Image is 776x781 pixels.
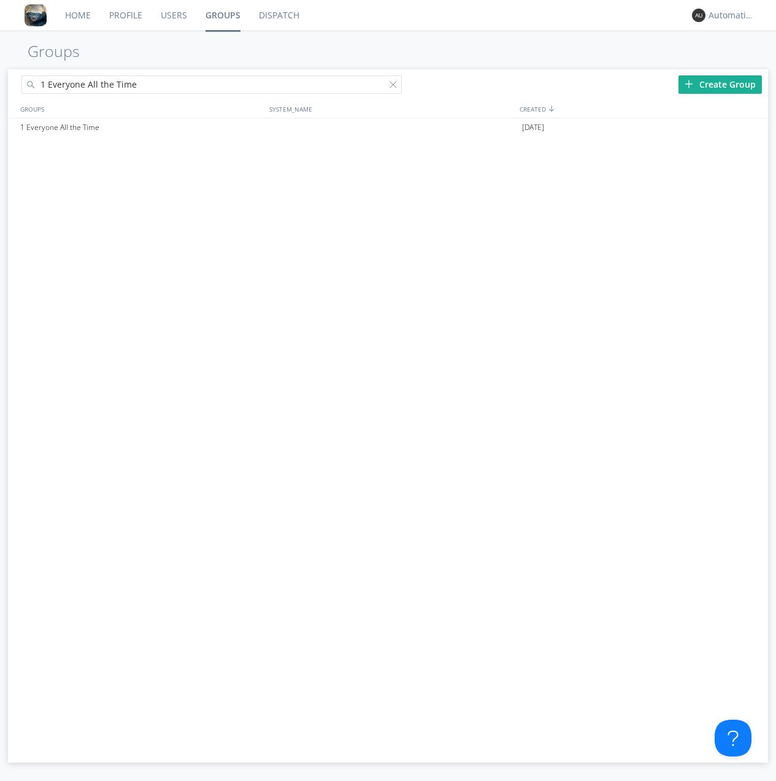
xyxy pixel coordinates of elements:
[678,75,762,94] div: Create Group
[692,9,705,22] img: 373638.png
[685,80,693,88] img: plus.svg
[715,720,751,756] iframe: Toggle Customer Support
[8,118,769,137] a: 1 Everyone All the Time[DATE]
[709,9,755,21] div: Automation+0004
[17,100,263,118] div: GROUPS
[17,118,266,137] div: 1 Everyone All the Time
[517,100,769,118] div: CREATED
[25,4,47,26] img: 8ff700cf5bab4eb8a436322861af2272
[266,100,517,118] div: SYSTEM_NAME
[21,75,402,94] input: Search groups
[522,118,544,137] span: [DATE]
